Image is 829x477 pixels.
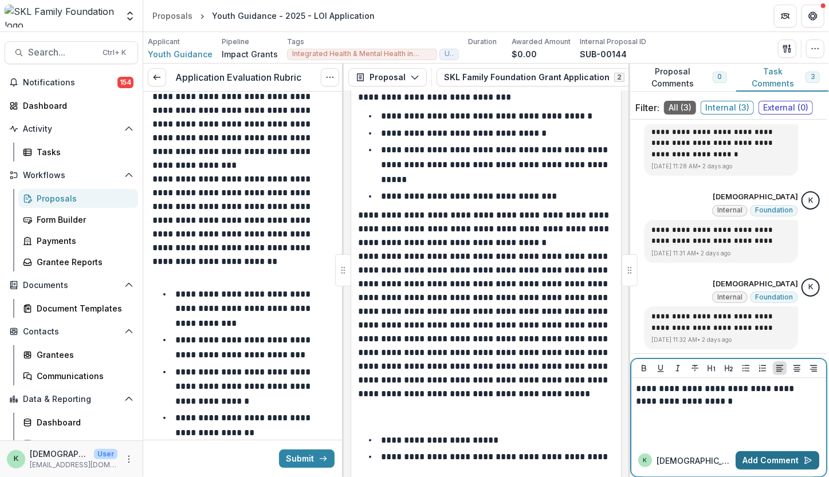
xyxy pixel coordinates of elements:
[701,101,754,115] span: Internal ( 3 )
[30,448,89,460] p: [DEMOGRAPHIC_DATA]
[14,455,18,463] div: kristen
[348,68,427,86] button: Proposal
[23,327,120,337] span: Contacts
[287,37,304,47] p: Tags
[651,249,791,258] p: [DATE] 11:31 AM • 2 days ago
[635,101,659,115] p: Filter:
[37,256,129,268] div: Grantee Reports
[148,37,180,47] p: Applicant
[755,293,793,301] span: Foundation
[580,48,627,60] p: SUB-00144
[37,370,129,382] div: Communications
[321,68,339,86] button: Options
[5,120,138,138] button: Open Activity
[222,48,278,60] p: Impact Grants
[37,146,129,158] div: Tasks
[790,361,804,375] button: Align Center
[23,100,129,112] div: Dashboard
[468,37,497,47] p: Duration
[37,349,129,361] div: Grantees
[28,47,96,58] span: Search...
[705,361,718,375] button: Heading 1
[755,206,793,214] span: Foundation
[580,37,646,47] p: Internal Proposal ID
[5,5,117,27] img: SKL Family Foundation logo
[23,78,117,88] span: Notifications
[5,96,138,115] a: Dashboard
[23,281,120,290] span: Documents
[37,416,129,428] div: Dashboard
[713,278,798,290] p: [DEMOGRAPHIC_DATA]
[736,64,829,92] button: Task Comments
[651,336,791,344] p: [DATE] 11:32 AM • 2 days ago
[18,231,138,250] a: Payments
[437,68,646,86] button: SKL Family Foundation Grant Application2
[122,452,136,466] button: More
[148,7,197,24] a: Proposals
[122,5,138,27] button: Open entity switcher
[37,235,129,247] div: Payments
[654,361,667,375] button: Underline
[5,322,138,341] button: Open Contacts
[802,5,824,27] button: Get Help
[713,191,798,203] p: [DEMOGRAPHIC_DATA]
[736,451,819,470] button: Add Comment
[5,166,138,184] button: Open Workflows
[657,455,731,467] p: [DEMOGRAPHIC_DATA]
[37,214,129,226] div: Form Builder
[18,210,138,229] a: Form Builder
[512,48,537,60] p: $0.00
[279,450,335,468] button: Submit
[671,361,685,375] button: Italicize
[807,361,820,375] button: Align Right
[718,73,722,81] span: 0
[292,50,432,58] span: Integrated Health & Mental Health in Schools
[148,7,379,24] nav: breadcrumb
[756,361,769,375] button: Ordered List
[808,283,813,291] div: kristen
[117,77,133,88] span: 154
[5,41,138,64] button: Search...
[643,458,647,463] div: kristen
[759,101,813,115] span: External ( 0 )
[808,197,813,204] div: kristen
[37,192,129,204] div: Proposals
[688,361,702,375] button: Strike
[100,46,128,59] div: Ctrl + K
[18,189,138,208] a: Proposals
[18,366,138,385] a: Communications
[18,434,138,453] a: Data Report
[811,73,815,81] span: 3
[175,72,301,83] h3: Application Evaluation Rubric
[152,10,192,22] div: Proposals
[774,5,797,27] button: Partners
[512,37,571,47] p: Awarded Amount
[18,253,138,271] a: Grantee Reports
[722,361,736,375] button: Heading 2
[18,413,138,432] a: Dashboard
[94,449,117,459] p: User
[18,345,138,364] a: Grantees
[5,276,138,294] button: Open Documents
[23,124,120,134] span: Activity
[23,395,120,404] span: Data & Reporting
[628,64,736,92] button: Proposal Comments
[18,143,138,161] a: Tasks
[664,101,696,115] span: All ( 3 )
[30,460,117,470] p: [EMAIL_ADDRESS][DOMAIN_NAME]
[37,302,129,314] div: Document Templates
[212,10,375,22] div: Youth Guidance - 2025 - LOI Application
[717,293,742,301] span: Internal
[651,162,791,171] p: [DATE] 11:28 AM • 2 days ago
[637,361,651,375] button: Bold
[717,206,742,214] span: Internal
[148,48,213,60] a: Youth Guidance
[37,437,129,450] div: Data Report
[23,171,120,180] span: Workflows
[773,361,787,375] button: Align Left
[18,299,138,318] a: Document Templates
[222,37,249,47] p: Pipeline
[5,73,138,92] button: Notifications154
[5,390,138,408] button: Open Data & Reporting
